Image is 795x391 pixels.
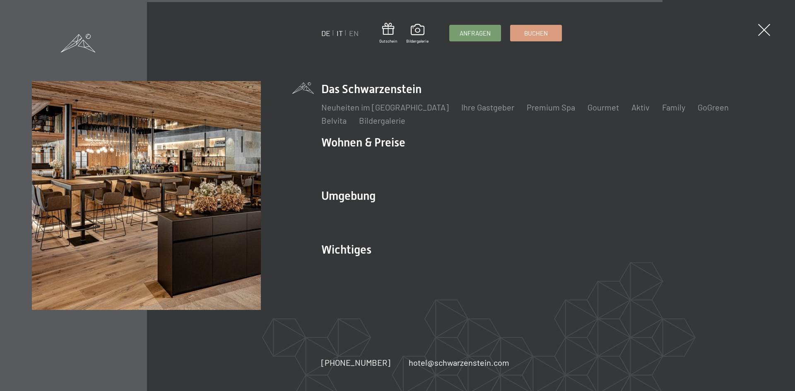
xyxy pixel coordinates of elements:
[349,29,359,38] a: EN
[631,102,650,112] a: Aktiv
[406,38,429,44] span: Bildergalerie
[461,102,514,112] a: Ihre Gastgeber
[409,357,509,368] a: hotel@schwarzenstein.com
[588,102,619,112] a: Gourmet
[460,29,491,38] span: Anfragen
[527,102,575,112] a: Premium Spa
[379,38,397,44] span: Gutschein
[698,102,729,112] a: GoGreen
[321,115,347,125] a: Belvita
[321,29,330,38] a: DE
[662,102,685,112] a: Family
[379,23,397,44] a: Gutschein
[321,357,390,368] a: [PHONE_NUMBER]
[337,29,343,38] a: IT
[524,29,548,38] span: Buchen
[321,357,390,367] span: [PHONE_NUMBER]
[511,25,561,41] a: Buchen
[406,24,429,44] a: Bildergalerie
[359,115,405,125] a: Bildergalerie
[321,102,449,112] a: Neuheiten im [GEOGRAPHIC_DATA]
[450,25,501,41] a: Anfragen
